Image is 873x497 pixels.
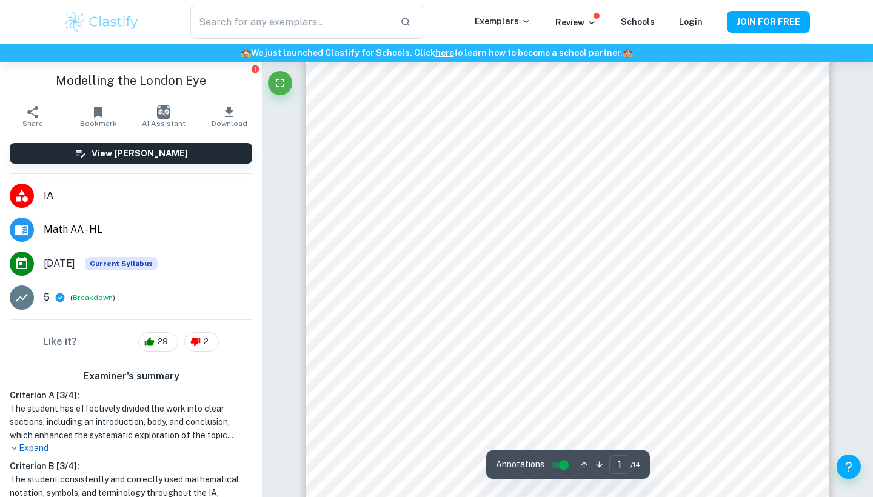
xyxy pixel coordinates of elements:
p: Review [555,16,597,29]
a: Login [679,17,703,27]
img: Clastify logo [63,10,140,34]
img: AI Assistant [157,105,170,119]
span: AI Assistant [142,119,186,128]
span: Math AA - HL [44,222,252,237]
span: Download [212,119,247,128]
h6: Criterion B [ 3 / 4 ]: [10,459,252,473]
span: [DATE] [44,256,75,271]
h6: View [PERSON_NAME] [92,147,188,160]
button: Help and Feedback [837,455,861,479]
a: here [435,48,454,58]
span: 29 [151,336,175,348]
button: View [PERSON_NAME] [10,143,252,164]
p: Expand [10,442,252,455]
span: Current Syllabus [85,257,158,270]
h6: Examiner's summary [5,369,257,384]
h1: The student has effectively divided the work into clear sections, including an introduction, body... [10,402,252,442]
h6: We just launched Clastify for Schools. Click to learn how to become a school partner. [2,46,871,59]
button: Fullscreen [268,71,292,95]
span: 🏫 [623,48,633,58]
span: 2 [197,336,215,348]
span: / 14 [630,459,640,470]
button: Download [196,99,262,133]
span: Share [22,119,43,128]
button: AI Assistant [131,99,196,133]
h1: Modelling the London Eye [10,72,252,90]
h6: Like it? [43,335,77,349]
button: Report issue [250,64,259,73]
span: ( ) [70,292,115,304]
h6: Criterion A [ 3 / 4 ]: [10,389,252,402]
span: Bookmark [80,119,117,128]
button: JOIN FOR FREE [727,11,810,33]
p: Exemplars [475,15,531,28]
button: Breakdown [73,292,113,303]
button: Bookmark [65,99,131,133]
span: Annotations [496,458,544,471]
div: 2 [184,332,219,352]
p: 5 [44,290,50,305]
div: This exemplar is based on the current syllabus. Feel free to refer to it for inspiration/ideas wh... [85,257,158,270]
div: 29 [138,332,178,352]
input: Search for any exemplars... [190,5,390,39]
span: IA [44,188,252,203]
span: 🏫 [241,48,251,58]
a: Schools [621,17,655,27]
